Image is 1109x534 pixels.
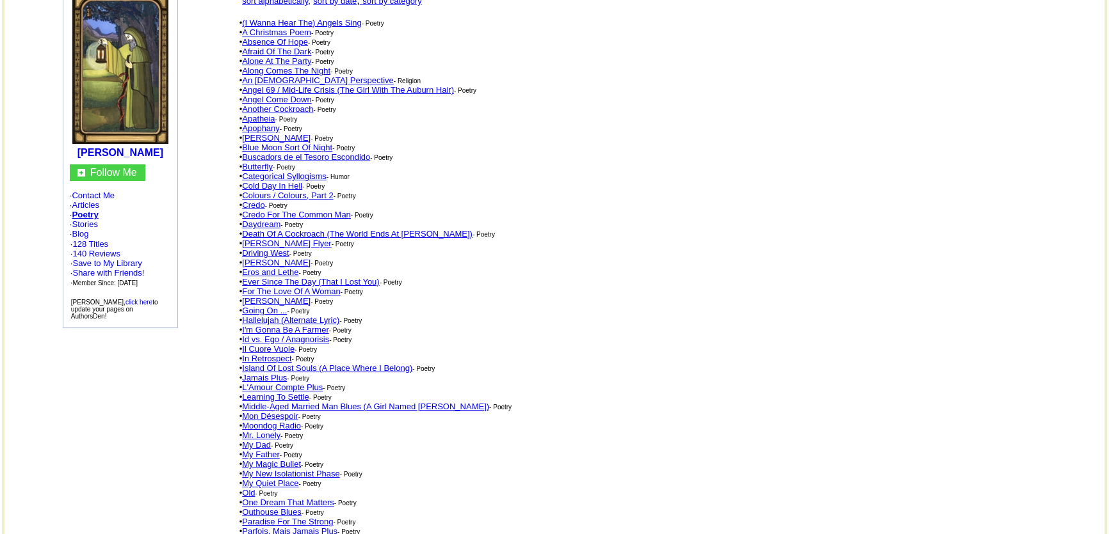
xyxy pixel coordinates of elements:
[292,356,314,363] font: - Poetry
[323,384,345,391] font: - Poetry
[70,258,145,287] font: · · ·
[242,85,454,95] a: Angel 69 / Mid-Life Crisis (The Girl With The Auburn Hair)
[239,229,473,239] font: •
[311,135,333,142] font: - Poetry
[239,354,292,363] font: •
[70,191,171,288] font: · · · · ·
[239,440,271,450] font: •
[302,509,324,516] font: - Poetry
[70,239,145,287] font: · ·
[242,373,287,382] a: Jamais Plus
[239,210,351,219] font: •
[242,450,280,459] a: My Father
[239,373,287,382] font: •
[77,169,85,177] img: gc.jpg
[239,488,255,498] font: •
[242,392,309,402] a: Learning To Settle
[242,152,370,162] a: Buscadors de el Tesoro Escondido
[239,430,281,440] font: •
[242,104,313,114] a: Another Cockroach
[242,411,298,421] a: Mon Désespoir
[242,248,289,258] a: Driving West
[340,471,362,478] font: - Poetry
[242,325,328,334] a: I'm Gonna Be A Farmer
[239,411,298,421] font: •
[242,382,323,392] a: L'Amour Compte Plus
[242,162,273,171] a: Butterfly
[370,154,393,161] font: - Poetry
[239,392,309,402] font: •
[329,336,352,343] font: - Poetry
[239,56,312,66] font: •
[289,250,312,257] font: - Poetry
[489,404,512,411] font: - Poetry
[77,147,163,158] b: [PERSON_NAME]
[280,432,303,439] font: - Poetry
[239,104,314,114] font: •
[239,315,340,325] font: •
[280,125,302,132] font: - Poetry
[242,507,302,517] a: Outhouse Blues
[71,299,158,320] font: [PERSON_NAME], to update your pages on AuthorsDen!
[394,77,421,84] font: - Religion
[412,365,435,372] font: - Poetry
[72,229,88,239] a: Blog
[239,191,334,200] font: •
[301,461,323,468] font: - Poetry
[242,56,311,66] a: Alone At The Party
[334,499,357,507] font: - Poetry
[242,440,271,450] a: My Dad
[239,325,329,334] font: •
[239,47,312,56] font: •
[90,167,137,178] font: Follow Me
[287,375,309,382] font: - Poetry
[287,308,309,315] font: - Poetry
[239,27,311,37] font: •
[311,260,333,267] font: - Poetry
[239,469,340,478] font: •
[239,517,334,526] font: •
[239,171,327,181] font: •
[72,210,98,219] a: Poetry
[239,37,308,47] font: •
[239,344,295,354] font: •
[271,442,293,449] font: - Poetry
[314,106,336,113] font: - Poetry
[242,296,311,306] a: [PERSON_NAME]
[242,191,333,200] a: Colours / Colours, Part 2
[327,173,350,180] font: - Humor
[242,363,412,373] a: Island Of Lost Souls (A Place Where I Belong)
[242,95,311,104] a: Angel Come Down
[311,29,334,36] font: - Poetry
[242,344,295,354] a: Il Cuore Vuole
[239,143,332,152] font: •
[298,269,321,276] font: - Poetry
[242,210,351,219] a: Credo For The Common Man
[239,66,330,75] font: •
[311,58,334,65] font: - Poetry
[334,192,356,200] font: - Poetry
[239,267,299,277] font: •
[239,85,454,95] font: •
[242,200,264,210] a: Credo
[239,239,332,248] font: •
[239,133,311,143] font: •
[239,181,303,191] font: •
[242,143,332,152] a: Blue Moon Sort Of Night
[298,413,321,420] font: - Poetry
[242,47,311,56] a: Afraid Of The Dark
[72,191,114,200] a: Contact Me
[239,18,362,27] font: •
[239,459,301,469] font: •
[308,39,330,46] font: - Poetry
[239,382,323,392] font: •
[312,97,334,104] font: - Poetry
[242,478,298,488] a: My Quiet Place
[311,298,333,305] font: - Poetry
[242,334,329,344] a: Id vs. Ego / Anagnorisis
[239,363,412,373] font: •
[454,87,476,94] font: - Poetry
[72,239,108,249] a: 128 Titles
[298,480,321,487] font: - Poetry
[239,152,371,162] font: •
